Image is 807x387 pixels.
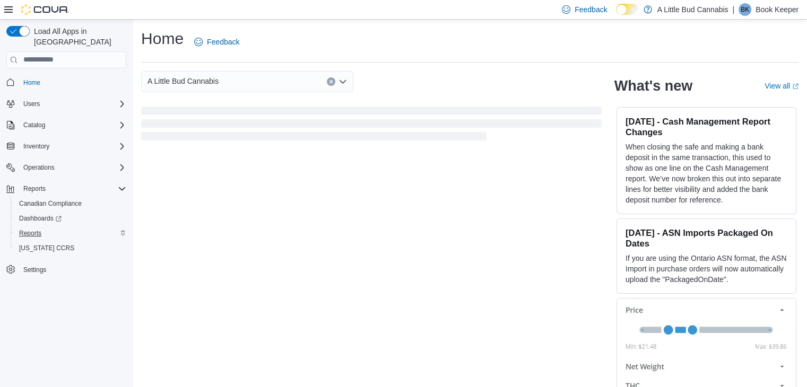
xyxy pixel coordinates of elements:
a: Home [19,76,45,89]
button: Canadian Compliance [11,196,131,211]
span: Dashboards [15,212,126,225]
span: Load All Apps in [GEOGRAPHIC_DATA] [30,26,126,47]
span: Loading [141,109,602,143]
div: Book Keeper [739,3,751,16]
span: BK [741,3,749,16]
svg: External link [792,83,799,90]
button: [US_STATE] CCRS [11,241,131,256]
span: Reports [19,182,126,195]
button: Settings [2,262,131,277]
span: Users [23,100,40,108]
span: A Little Bud Cannabis [147,75,219,87]
span: Users [19,98,126,110]
button: Operations [2,160,131,175]
span: Canadian Compliance [15,197,126,210]
span: Canadian Compliance [19,199,82,208]
p: Book Keeper [756,3,799,16]
img: Cova [21,4,69,15]
h1: Home [141,28,184,49]
a: View allExternal link [765,82,799,90]
span: Inventory [23,142,49,151]
a: Dashboards [11,211,131,226]
p: When closing the safe and making a bank deposit in the same transaction, this used to show as one... [626,142,787,205]
h3: [DATE] - ASN Imports Packaged On Dates [626,227,787,249]
span: Reports [15,227,126,240]
button: Home [2,75,131,90]
span: Home [23,78,40,87]
button: Inventory [2,139,131,154]
input: Dark Mode [616,4,638,15]
span: Inventory [19,140,126,153]
button: Catalog [2,118,131,133]
span: Operations [19,161,126,174]
a: Canadian Compliance [15,197,86,210]
button: Clear input [327,77,335,86]
span: Settings [23,266,46,274]
a: Reports [15,227,46,240]
span: [US_STATE] CCRS [19,244,74,252]
span: Home [19,76,126,89]
button: Reports [2,181,131,196]
a: Dashboards [15,212,66,225]
nav: Complex example [6,71,126,305]
button: Users [19,98,44,110]
a: [US_STATE] CCRS [15,242,79,254]
button: Catalog [19,119,49,131]
button: Open list of options [339,77,347,86]
h3: [DATE] - Cash Management Report Changes [626,116,787,137]
span: Feedback [575,4,607,15]
h2: What's new [614,77,692,94]
span: Settings [19,263,126,276]
span: Feedback [207,37,239,47]
button: Reports [11,226,131,241]
button: Reports [19,182,50,195]
a: Settings [19,263,50,276]
p: | [732,3,734,16]
span: Dashboards [19,214,62,223]
button: Users [2,96,131,111]
span: Reports [19,229,41,238]
button: Inventory [19,140,54,153]
span: Catalog [23,121,45,129]
span: Operations [23,163,55,172]
span: Washington CCRS [15,242,126,254]
button: Operations [19,161,59,174]
span: Reports [23,184,46,193]
a: Feedback [190,31,244,52]
p: If you are using the Ontario ASN format, the ASN Import in purchase orders will now automatically... [626,253,787,285]
span: Catalog [19,119,126,131]
p: A Little Bud Cannabis [657,3,728,16]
